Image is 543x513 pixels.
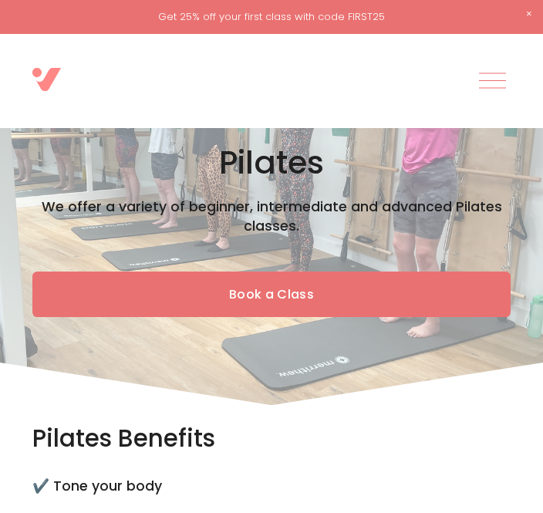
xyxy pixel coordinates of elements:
h1: Pilates [32,143,511,183]
img: VWell [32,68,61,91]
a: Book a Class [32,272,511,317]
h4: ✔️ Tone your body [32,477,511,496]
h4: We offer a variety of beginner, intermediate and advanced Pilates classes. [32,197,511,235]
h2: Pilates Benefits [32,423,511,454]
